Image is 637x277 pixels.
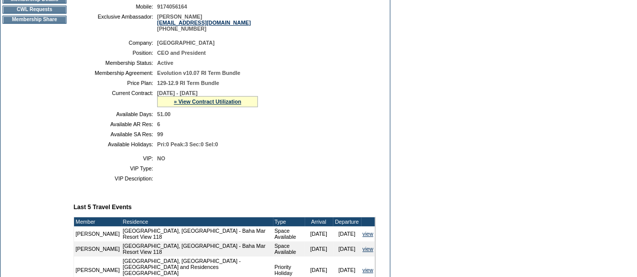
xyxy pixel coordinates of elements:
[78,40,153,46] td: Company:
[78,155,153,161] td: VIP:
[157,121,160,127] span: 6
[78,111,153,117] td: Available Days:
[121,226,273,241] td: [GEOGRAPHIC_DATA], [GEOGRAPHIC_DATA] - Baha Mar Resort View 118
[273,217,305,226] td: Type
[78,14,153,32] td: Exclusive Ambassador:
[121,217,273,226] td: Residence
[78,131,153,137] td: Available SA Res:
[363,231,373,237] a: view
[74,204,131,211] b: Last 5 Travel Events
[78,141,153,147] td: Available Holidays:
[78,4,153,10] td: Mobile:
[157,60,173,66] span: Active
[157,40,215,46] span: [GEOGRAPHIC_DATA]
[174,99,241,105] a: » View Contract Utilization
[333,226,361,241] td: [DATE]
[363,246,373,252] a: view
[78,165,153,171] td: VIP Type:
[333,241,361,256] td: [DATE]
[305,217,333,226] td: Arrival
[78,121,153,127] td: Available AR Res:
[78,80,153,86] td: Price Plan:
[333,217,361,226] td: Departure
[157,155,165,161] span: NO
[78,175,153,181] td: VIP Description:
[273,241,305,256] td: Space Available
[157,90,197,96] span: [DATE] - [DATE]
[157,111,171,117] span: 51.00
[157,4,187,10] span: 9174056164
[78,90,153,107] td: Current Contract:
[157,14,251,32] span: [PERSON_NAME] [PHONE_NUMBER]
[273,226,305,241] td: Space Available
[157,131,163,137] span: 99
[74,217,121,226] td: Member
[78,50,153,56] td: Position:
[78,60,153,66] td: Membership Status:
[78,70,153,76] td: Membership Agreement:
[157,20,251,26] a: [EMAIL_ADDRESS][DOMAIN_NAME]
[305,241,333,256] td: [DATE]
[74,241,121,256] td: [PERSON_NAME]
[157,141,218,147] span: Pri:0 Peak:3 Sec:0 Sel:0
[157,80,219,86] span: 129-12.9 RI Term Bundle
[74,226,121,241] td: [PERSON_NAME]
[157,70,240,76] span: Evolution v10.07 RI Term Bundle
[3,16,66,24] td: Membership Share
[3,6,66,14] td: CWL Requests
[121,241,273,256] td: [GEOGRAPHIC_DATA], [GEOGRAPHIC_DATA] - Baha Mar Resort View 118
[305,226,333,241] td: [DATE]
[157,50,206,56] span: CEO and President
[363,267,373,273] a: view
